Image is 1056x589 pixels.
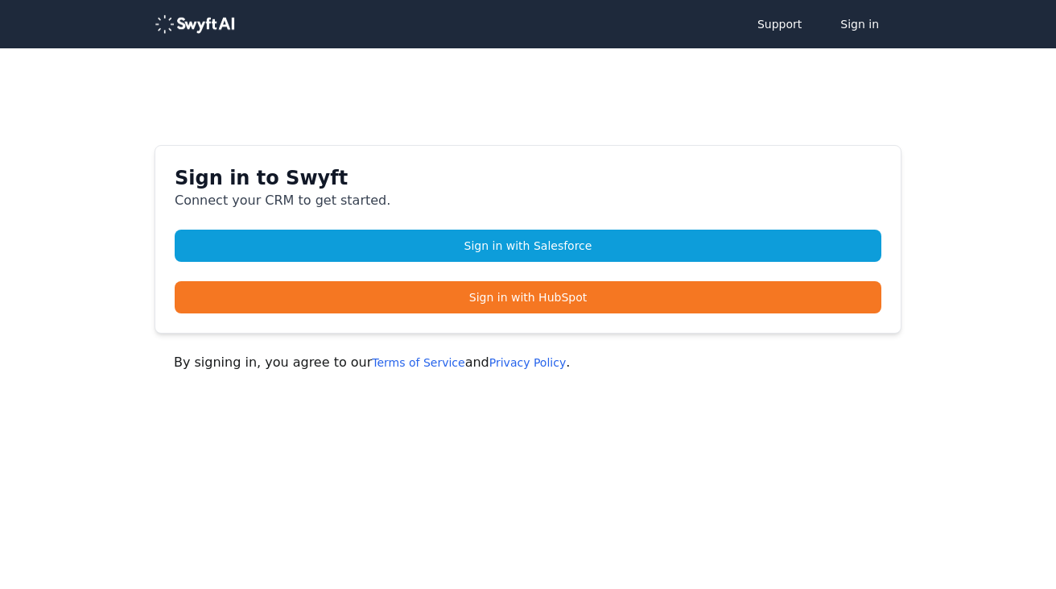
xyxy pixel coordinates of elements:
[824,8,895,40] button: Sign in
[175,230,881,262] a: Sign in with Salesforce
[372,356,464,369] a: Terms of Service
[175,191,881,210] p: Connect your CRM to get started.
[741,8,818,40] a: Support
[175,281,881,313] a: Sign in with HubSpot
[175,165,881,191] h1: Sign in to Swyft
[489,356,566,369] a: Privacy Policy
[155,15,235,34] img: logo-488353a97b7647c9773e25e94dd66c4536ad24f66c59206894594c5eb3334934.png
[174,353,882,372] p: By signing in, you agree to our and .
